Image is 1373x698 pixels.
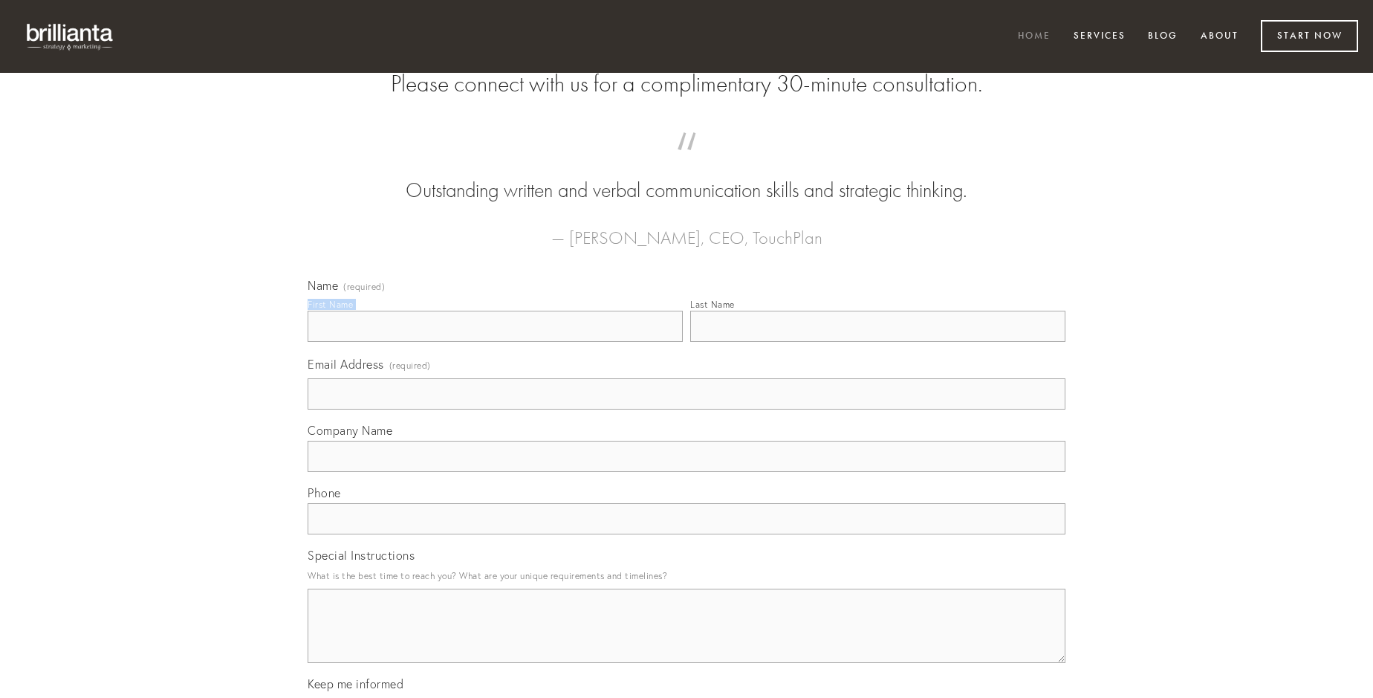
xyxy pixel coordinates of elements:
[1261,20,1358,52] a: Start Now
[308,357,384,372] span: Email Address
[308,485,341,500] span: Phone
[308,548,415,563] span: Special Instructions
[690,299,735,310] div: Last Name
[331,147,1042,176] span: “
[308,278,338,293] span: Name
[308,566,1065,586] p: What is the best time to reach you? What are your unique requirements and timelines?
[308,676,403,691] span: Keep me informed
[308,423,392,438] span: Company Name
[331,205,1042,253] figcaption: — [PERSON_NAME], CEO, TouchPlan
[1138,25,1187,49] a: Blog
[389,355,431,375] span: (required)
[343,282,385,291] span: (required)
[308,70,1065,98] h2: Please connect with us for a complimentary 30-minute consultation.
[331,147,1042,205] blockquote: Outstanding written and verbal communication skills and strategic thinking.
[15,15,126,58] img: brillianta - research, strategy, marketing
[308,299,353,310] div: First Name
[1064,25,1135,49] a: Services
[1008,25,1060,49] a: Home
[1191,25,1248,49] a: About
